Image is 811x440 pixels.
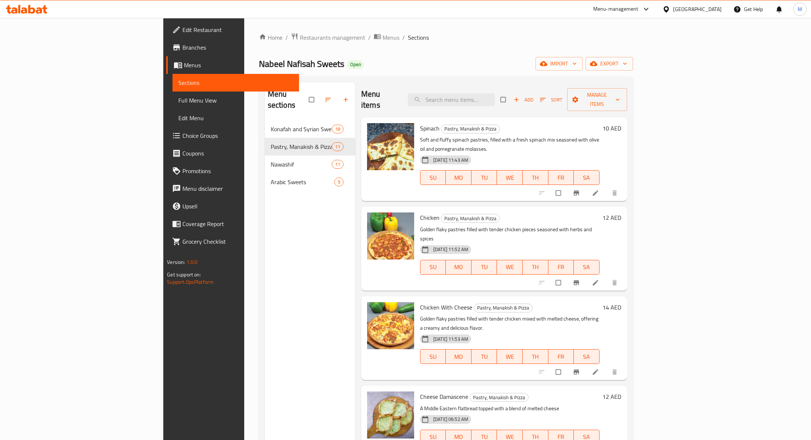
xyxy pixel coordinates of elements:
span: Pastry, Manakish & Pizza [271,142,332,151]
button: FR [548,260,574,275]
span: 18 [332,126,343,133]
span: Nabeel Nafisah Sweets [259,56,344,72]
a: Upsell [166,197,299,215]
span: Promotions [182,167,293,175]
button: import [536,57,583,71]
span: SA [577,351,597,362]
span: Sections [408,33,429,42]
span: Select all sections [305,93,320,107]
span: Pastry, Manakish & Pizza [441,214,499,223]
p: Golden flaky pastries filled with tender chicken pieces seasoned with herbs and spices [420,225,600,243]
span: Pastry, Manakish & Pizza [474,304,532,312]
button: MO [446,260,472,275]
li: / [368,33,371,42]
a: Choice Groups [166,127,299,144]
a: Coverage Report [166,215,299,233]
span: Branches [182,43,293,52]
button: Branch-specific-item [568,364,586,380]
span: Add [513,96,533,104]
div: Open [347,60,364,69]
span: Edit Menu [178,114,293,122]
div: Menu-management [593,5,639,14]
img: Cheese Damascene [367,391,414,439]
span: Restaurants management [300,33,365,42]
span: [DATE] 11:53 AM [430,336,471,343]
span: MO [449,262,469,272]
div: [GEOGRAPHIC_DATA] [673,5,722,13]
span: Add item [512,94,535,105]
nav: Menu sections [265,117,355,194]
h2: Menu items [361,89,399,111]
span: 1.0.0 [186,257,198,267]
div: Arabic Sweets [271,178,334,186]
button: TU [472,349,497,364]
span: Pastry, Manakish & Pizza [441,125,499,133]
h6: 14 AED [602,302,621,312]
a: Menu disclaimer [166,180,299,197]
h6: 12 AED [602,212,621,223]
button: delete [607,185,624,201]
span: Sort [540,96,562,104]
a: Edit menu item [592,368,601,376]
span: Cheese Damascene [420,391,468,402]
button: SU [420,170,446,185]
span: Menu disclaimer [182,184,293,193]
span: Sort sections [320,92,338,108]
span: TU [474,262,494,272]
img: Chicken [367,212,414,260]
span: Edit Restaurant [182,25,293,34]
span: Select section [496,93,512,107]
p: A Middle Eastern flatbread topped with a blend of melted cheese [420,404,600,413]
h6: 10 AED [602,123,621,133]
button: WE [497,170,523,185]
span: Pastry, Manakish & Pizza [470,393,528,402]
span: Select to update [551,276,567,290]
a: Support.OpsPlatform [167,277,214,287]
span: [DATE] 06:52 AM [430,416,471,423]
a: Promotions [166,162,299,180]
div: Nawashif11 [265,155,355,173]
span: SU [423,262,443,272]
span: TH [526,172,545,183]
span: Nawashif [271,160,332,169]
span: FR [551,172,571,183]
span: MO [449,172,469,183]
span: Select to update [551,365,567,379]
span: 9 [335,179,343,186]
div: Pastry, Manakish & Pizza [441,125,500,133]
span: [DATE] 11:52 AM [430,246,471,253]
button: Manage items [567,88,627,111]
button: export [586,57,633,71]
button: delete [607,275,624,291]
span: Upsell [182,202,293,211]
span: FR [551,351,571,362]
button: TH [523,170,548,185]
a: Coupons [166,144,299,162]
span: Coverage Report [182,219,293,228]
a: Grocery Checklist [166,233,299,250]
span: Menus [184,61,293,69]
a: Edit menu item [592,189,601,197]
button: TU [472,260,497,275]
div: items [332,160,344,169]
span: FR [551,262,571,272]
span: WE [500,351,520,362]
p: Golden flaky pastries filled with tender chicken mixed with melted cheese, offering a creamy and ... [420,314,600,333]
span: Version: [167,257,185,267]
div: Konafah and Syrian Sweets18 [265,120,355,138]
span: Get support on: [167,270,201,279]
div: items [332,142,344,151]
a: Full Menu View [172,92,299,109]
a: Menus [374,33,399,42]
button: SU [420,260,446,275]
span: Sections [178,78,293,87]
span: export [591,59,627,68]
span: SU [423,172,443,183]
span: TU [474,351,494,362]
span: Konafah and Syrian Sweets [271,125,332,133]
span: Open [347,61,364,68]
a: Menus [166,56,299,74]
span: 11 [332,161,343,168]
span: Spinach [420,123,440,134]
